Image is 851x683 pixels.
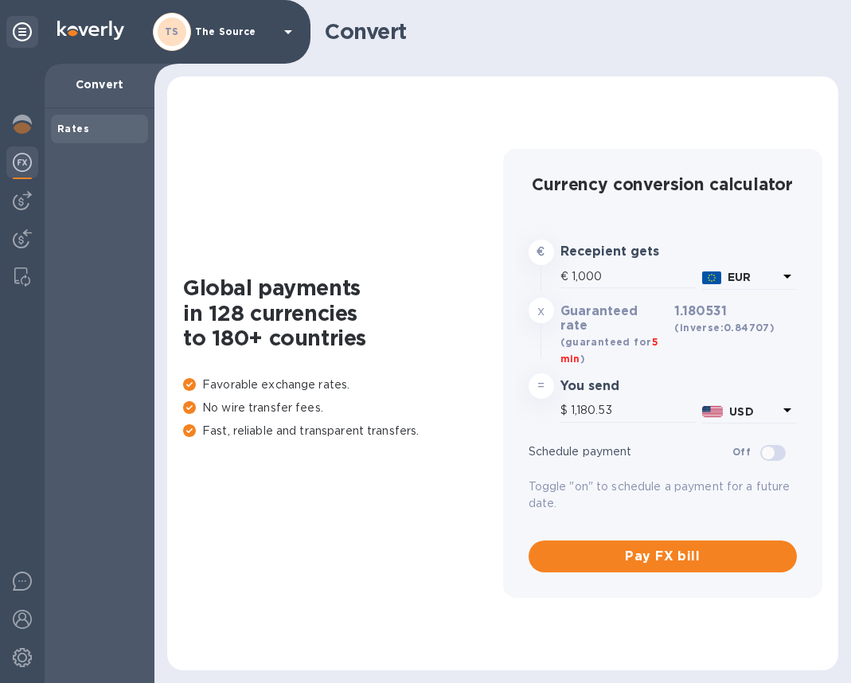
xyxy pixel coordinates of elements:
div: $ [560,399,571,423]
strong: € [537,245,545,258]
b: EUR [728,271,751,283]
b: (inverse: 0.84707 ) [674,322,775,334]
input: Amount [572,265,696,289]
b: USD [729,405,753,418]
div: = [529,373,554,399]
h3: You send [560,379,669,394]
p: Convert [57,76,142,92]
img: Logo [57,21,124,40]
p: No wire transfer fees. [183,400,503,416]
h1: Global payments in 128 currencies to 180+ countries [183,275,503,351]
h3: Guaranteed rate [560,304,669,334]
img: USD [702,406,724,417]
img: Foreign exchange [13,153,32,172]
b: Off [732,446,751,458]
div: Unpin categories [6,16,38,48]
h3: 1.180531 [674,304,775,336]
b: TS [165,25,179,37]
input: Amount [571,399,696,423]
div: € [560,265,572,289]
p: Schedule payment [529,443,732,460]
h3: Recepient gets [560,244,669,260]
h2: Currency conversion calculator [529,174,798,194]
span: Pay FX bill [541,547,785,566]
p: Toggle "on" to schedule a payment for a future date. [529,478,798,512]
button: Pay FX bill [529,541,798,572]
p: Fast, reliable and transparent transfers. [183,423,503,439]
p: Favorable exchange rates. [183,377,503,393]
b: Rates [57,123,89,135]
p: The Source [195,26,275,37]
h1: Convert [325,19,826,45]
div: x [529,298,554,323]
b: (guaranteed for ) [560,336,658,365]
